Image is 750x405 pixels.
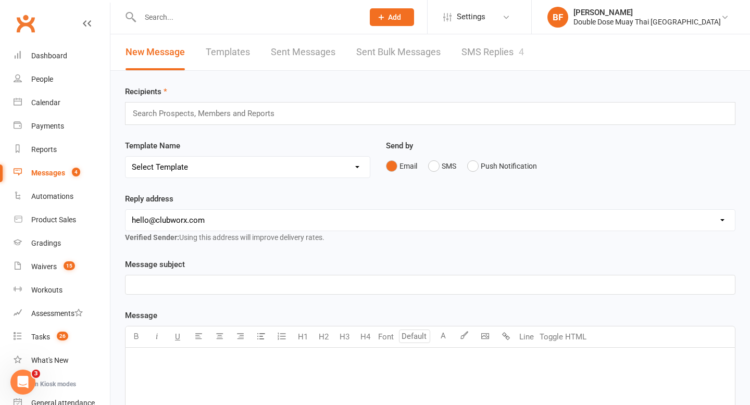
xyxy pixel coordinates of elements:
[31,52,67,60] div: Dashboard
[10,370,35,395] iframe: Intercom live chat
[457,5,485,29] span: Settings
[547,7,568,28] div: BF
[537,326,589,347] button: Toggle HTML
[519,46,524,57] div: 4
[433,326,454,347] button: A
[334,326,355,347] button: H3
[14,91,110,115] a: Calendar
[31,286,63,294] div: Workouts
[388,13,401,21] span: Add
[137,10,356,24] input: Search...
[14,185,110,208] a: Automations
[167,326,188,347] button: U
[125,233,179,242] strong: Verified Sender:
[31,169,65,177] div: Messages
[31,333,50,341] div: Tasks
[72,168,80,176] span: 4
[14,349,110,372] a: What's New
[14,279,110,302] a: Workouts
[376,326,396,347] button: Font
[12,10,39,36] a: Clubworx
[14,232,110,255] a: Gradings
[132,107,284,120] input: Search Prospects, Members and Reports
[399,330,430,343] input: Default
[271,34,335,70] a: Sent Messages
[31,309,83,318] div: Assessments
[14,255,110,279] a: Waivers 15
[125,258,185,271] label: Message subject
[14,68,110,91] a: People
[292,326,313,347] button: H1
[14,44,110,68] a: Dashboard
[467,156,537,176] button: Push Notification
[31,98,60,107] div: Calendar
[125,233,324,242] span: Using this address will improve delivery rates.
[356,34,441,70] a: Sent Bulk Messages
[125,309,157,322] label: Message
[31,122,64,130] div: Payments
[386,156,417,176] button: Email
[57,332,68,340] span: 26
[370,8,414,26] button: Add
[14,208,110,232] a: Product Sales
[573,17,721,27] div: Double Dose Muay Thai [GEOGRAPHIC_DATA]
[32,370,40,378] span: 3
[573,8,721,17] div: [PERSON_NAME]
[14,138,110,161] a: Reports
[31,356,69,364] div: What's New
[31,216,76,224] div: Product Sales
[31,239,61,247] div: Gradings
[428,156,456,176] button: SMS
[206,34,250,70] a: Templates
[125,140,180,152] label: Template Name
[175,332,180,341] span: U
[14,115,110,138] a: Payments
[516,326,537,347] button: Line
[64,261,75,270] span: 15
[461,34,524,70] a: SMS Replies4
[14,161,110,185] a: Messages 4
[31,262,57,271] div: Waivers
[355,326,376,347] button: H4
[313,326,334,347] button: H2
[126,34,185,70] a: New Message
[31,192,73,200] div: Automations
[31,145,57,154] div: Reports
[125,193,173,205] label: Reply address
[31,75,53,83] div: People
[14,325,110,349] a: Tasks 26
[14,302,110,325] a: Assessments
[125,85,167,98] label: Recipients
[386,140,413,152] label: Send by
